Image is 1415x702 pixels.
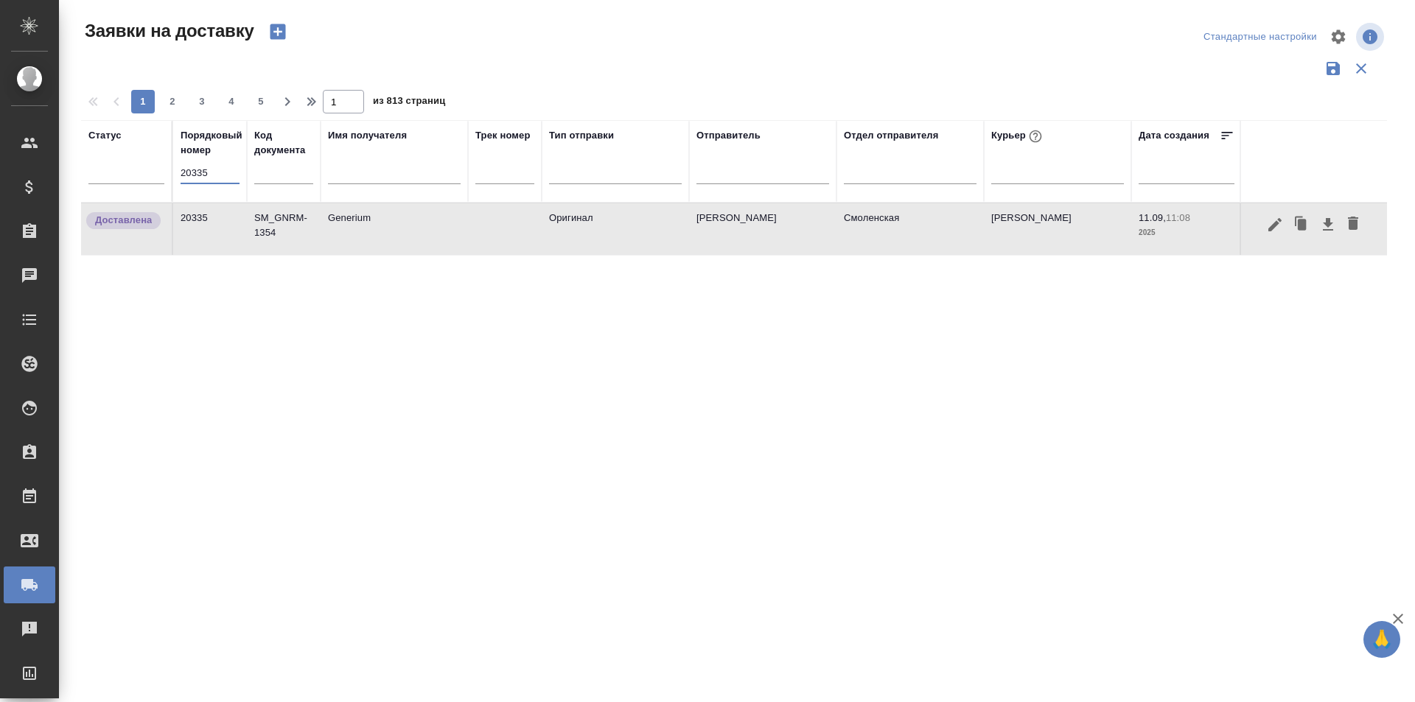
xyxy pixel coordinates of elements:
[88,128,122,143] div: Статус
[173,203,247,255] td: 20335
[190,90,214,113] button: 3
[220,90,243,113] button: 4
[321,203,468,255] td: Generium
[689,203,836,255] td: [PERSON_NAME]
[220,94,243,109] span: 4
[373,92,445,113] span: из 813 страниц
[95,213,152,228] p: Доставлена
[81,19,254,43] span: Заявки на доставку
[542,203,689,255] td: Оригинал
[1321,19,1356,55] span: Настроить таблицу
[1341,211,1366,239] button: Удалить
[1369,624,1394,655] span: 🙏
[1139,212,1166,223] p: 11.09,
[161,90,184,113] button: 2
[181,128,242,158] div: Порядковый номер
[549,128,614,143] div: Тип отправки
[85,211,164,231] div: Документы доставлены, фактическая дата доставки проставиться автоматически
[249,90,273,113] button: 5
[844,128,938,143] div: Отдел отправителя
[161,94,184,109] span: 2
[1139,128,1209,143] div: Дата создания
[254,128,313,158] div: Код документа
[1347,55,1375,83] button: Сбросить фильтры
[1166,212,1190,223] p: 11:08
[1026,127,1045,146] button: При выборе курьера статус заявки автоматически поменяется на «Принята»
[1139,225,1234,240] p: 2025
[475,128,531,143] div: Трек номер
[836,203,984,255] td: Смоленская
[1200,26,1321,49] div: split button
[1363,621,1400,658] button: 🙏
[247,203,321,255] td: SM_GNRM-1354
[328,128,407,143] div: Имя получателя
[249,94,273,109] span: 5
[1316,211,1341,239] button: Скачать
[190,94,214,109] span: 3
[1319,55,1347,83] button: Сохранить фильтры
[1356,23,1387,51] span: Посмотреть информацию
[260,19,296,44] button: Создать
[1288,211,1316,239] button: Клонировать
[696,128,761,143] div: Отправитель
[991,127,1045,146] div: Курьер
[984,203,1131,255] td: [PERSON_NAME]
